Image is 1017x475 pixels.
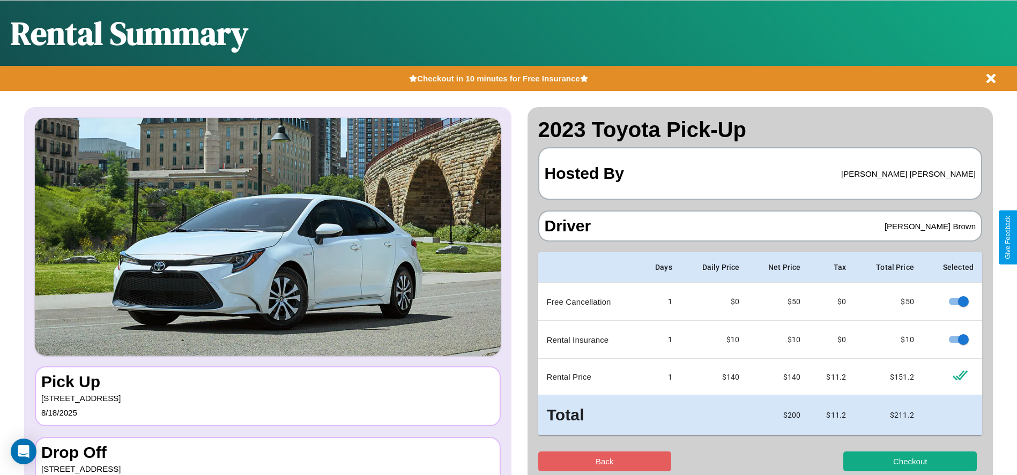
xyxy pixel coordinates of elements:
td: $ 50 [748,283,809,321]
h3: Total [547,404,630,427]
td: $ 140 [748,359,809,395]
td: $ 151.2 [855,359,923,395]
div: Open Intercom Messenger [11,439,36,464]
button: Back [538,451,672,471]
td: $ 211.2 [855,395,923,435]
th: Days [639,252,681,283]
h2: 2023 Toyota Pick-Up [538,118,983,142]
h3: Drop Off [41,443,494,462]
td: $ 50 [855,283,923,321]
td: $ 11.2 [809,395,855,435]
p: [STREET_ADDRESS] [41,391,494,405]
button: Checkout [843,451,977,471]
td: $0 [809,283,855,321]
td: $ 140 [681,359,748,395]
p: [PERSON_NAME] [PERSON_NAME] [841,167,976,181]
h1: Rental Summary [11,11,248,55]
table: simple table [538,252,983,435]
td: $ 200 [748,395,809,435]
td: $0 [681,283,748,321]
p: Rental Insurance [547,333,630,347]
td: $ 10 [748,321,809,359]
div: Give Feedback [1004,216,1012,259]
h3: Pick Up [41,373,494,391]
th: Selected [923,252,982,283]
td: $ 11.2 [809,359,855,395]
td: 1 [639,359,681,395]
h3: Hosted By [545,154,624,193]
td: $ 10 [855,321,923,359]
td: $0 [809,321,855,359]
th: Net Price [748,252,809,283]
h3: Driver [545,217,591,235]
td: 1 [639,321,681,359]
p: Free Cancellation [547,295,630,309]
p: 8 / 18 / 2025 [41,405,494,420]
th: Tax [809,252,855,283]
th: Total Price [855,252,923,283]
p: [PERSON_NAME] Brown [885,219,976,233]
td: $10 [681,321,748,359]
td: 1 [639,283,681,321]
b: Checkout in 10 minutes for Free Insurance [417,74,580,83]
p: Rental Price [547,370,630,384]
th: Daily Price [681,252,748,283]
